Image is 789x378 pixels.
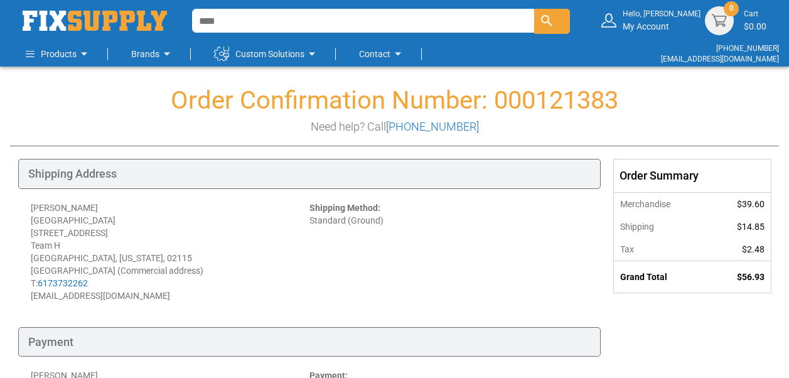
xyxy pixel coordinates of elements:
[18,159,601,189] div: Shipping Address
[10,87,779,114] h1: Order Confirmation Number: 000121383
[131,41,174,67] a: Brands
[614,192,709,215] th: Merchandise
[744,9,766,19] small: Cart
[623,9,700,19] small: Hello, [PERSON_NAME]
[729,3,734,14] span: 0
[10,121,779,133] h3: Need help? Call
[614,159,771,192] div: Order Summary
[23,11,167,31] img: Fix Industrial Supply
[23,11,167,31] a: store logo
[26,41,92,67] a: Products
[716,44,779,53] a: [PHONE_NUMBER]
[359,41,405,67] a: Contact
[661,55,779,63] a: [EMAIL_ADDRESS][DOMAIN_NAME]
[386,120,479,133] a: [PHONE_NUMBER]
[38,278,88,288] a: 6173732262
[614,238,709,261] th: Tax
[744,21,766,31] span: $0.00
[31,202,309,302] div: [PERSON_NAME] [GEOGRAPHIC_DATA] [STREET_ADDRESS] Team H [GEOGRAPHIC_DATA], [US_STATE], 02115 [GEO...
[737,222,765,232] span: $14.85
[214,41,319,67] a: Custom Solutions
[614,215,709,238] th: Shipping
[737,199,765,209] span: $39.60
[737,272,765,282] span: $56.93
[742,244,765,254] span: $2.48
[309,202,588,302] div: Standard (Ground)
[309,203,380,213] strong: Shipping Method:
[623,9,700,32] div: My Account
[18,327,601,357] div: Payment
[620,272,667,282] strong: Grand Total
